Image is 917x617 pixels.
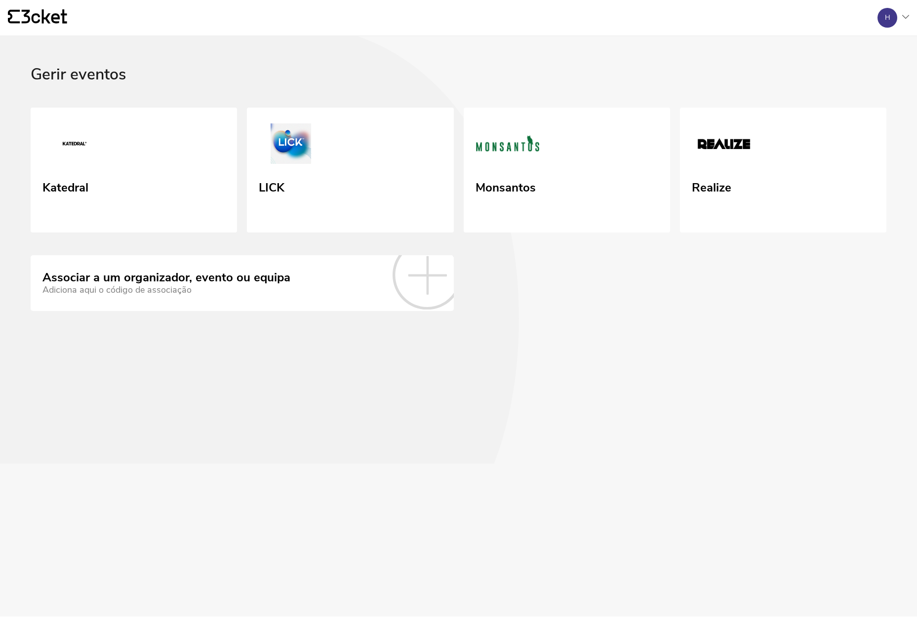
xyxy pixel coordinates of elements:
a: Realize Realize [680,108,886,233]
div: Adiciona aqui o código de associação [42,285,290,295]
div: H [885,14,890,22]
img: LICK [259,123,323,168]
div: Monsantos [476,177,536,195]
g: {' '} [8,10,20,24]
a: Monsantos Monsantos [464,108,670,233]
div: Associar a um organizador, evento ou equipa [42,271,290,285]
div: Realize [692,177,731,195]
img: Katedral [42,123,107,168]
a: LICK LICK [247,108,453,233]
a: {' '} [8,9,67,26]
img: Monsantos [476,123,540,168]
img: Realize [692,123,756,168]
div: Gerir eventos [31,66,886,108]
a: Katedral Katedral [31,108,237,233]
div: Katedral [42,177,88,195]
div: LICK [259,177,284,195]
a: Associar a um organizador, evento ou equipa Adiciona aqui o código de associação [31,255,454,310]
